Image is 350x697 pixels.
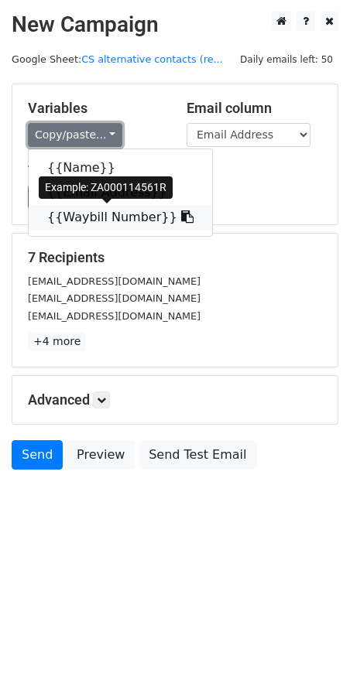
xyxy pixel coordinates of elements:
h2: New Campaign [12,12,338,38]
a: Copy/paste... [28,123,122,147]
small: [EMAIL_ADDRESS][DOMAIN_NAME] [28,292,201,304]
a: {{Name}} [29,155,212,180]
a: Send Test Email [139,440,256,470]
iframe: Chat Widget [273,623,350,697]
h5: Advanced [28,391,322,408]
a: {{Email Address}} [29,180,212,205]
a: Preview [67,440,135,470]
div: Example: ZA000114561R [39,176,173,199]
h5: Email column [187,100,322,117]
a: +4 more [28,332,86,351]
h5: Variables [28,100,163,117]
small: [EMAIL_ADDRESS][DOMAIN_NAME] [28,310,201,322]
a: Send [12,440,63,470]
a: Daily emails left: 50 [235,53,338,65]
a: CS alternative contacts (re... [81,53,223,65]
span: Daily emails left: 50 [235,51,338,68]
h5: 7 Recipients [28,249,322,266]
small: [EMAIL_ADDRESS][DOMAIN_NAME] [28,275,201,287]
a: {{Waybill Number}} [29,205,212,230]
small: Google Sheet: [12,53,223,65]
